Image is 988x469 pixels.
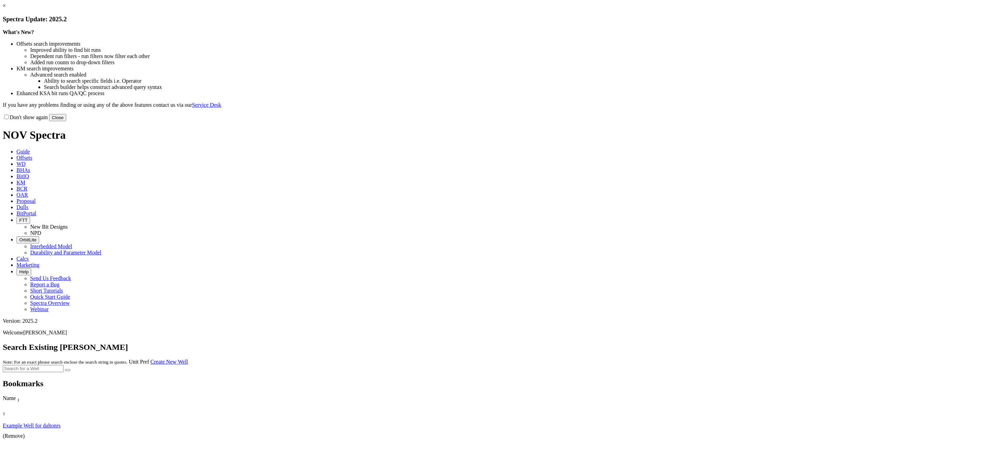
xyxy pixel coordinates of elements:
h1: NOV Spectra [3,129,985,141]
a: Durability and Parameter Model [30,250,102,255]
a: Quick Start Guide [30,294,70,300]
span: BCR [16,186,27,192]
p: Welcome [3,330,985,336]
span: Sort None [3,409,5,415]
span: Offsets [16,155,32,161]
span: Help [19,269,28,274]
div: Column Menu [3,416,37,423]
a: (Remove) [3,433,25,439]
li: Added run counts to drop-down filters [30,59,985,66]
sub: 1 [17,397,20,402]
small: Note: For an exact phrase search enclose the search string in quotes. [3,359,127,365]
label: Don't show again [3,114,48,120]
a: Short Tutorials [30,288,63,294]
span: BitIQ [16,173,29,179]
a: × [3,3,6,9]
span: [PERSON_NAME] [23,330,67,335]
button: Close [49,114,66,121]
li: Ability to search specific fields i.e. Operator [44,78,985,84]
input: Don't show again [4,115,9,119]
a: Create New Well [151,359,188,365]
span: Name [3,395,16,401]
span: Dulls [16,204,28,210]
div: Sort None [3,395,940,409]
div: Column Menu [3,403,940,409]
span: Calcs [16,256,29,262]
li: Search builder helps construct advanced query syntax [44,84,985,90]
li: Dependent run filters - run filters now filter each other [30,53,985,59]
a: Report a Bug [30,282,59,287]
span: BitPortal [16,210,36,216]
input: Search for a Well [3,365,63,372]
li: KM search improvements [16,66,985,72]
a: New Bit Designs [30,224,68,230]
li: Enhanced KSA bit runs QA/QC process [16,90,985,96]
span: WD [16,161,26,167]
span: Guide [16,149,30,155]
span: OAR [16,192,28,198]
span: KM [16,180,25,185]
a: Service Desk [192,102,221,108]
span: Marketing [16,262,39,268]
a: Webinar [30,306,49,312]
span: FTT [19,218,27,223]
h2: Search Existing [PERSON_NAME] [3,343,985,352]
li: Advanced search enabled [30,72,985,78]
span: OrbitLite [19,237,36,242]
a: Example Well for daltonrs [3,423,61,428]
li: Improved ability to find bit runs [30,47,985,53]
span: BHAs [16,167,30,173]
a: Spectra Overview [30,300,70,306]
p: If you have any problems finding or using any of the above features contact us via our [3,102,985,108]
a: Unit Pref [129,359,149,365]
sub: 1 [3,411,5,416]
span: Sort None [17,395,20,401]
h3: Spectra Update: 2025.2 [3,15,985,23]
a: Send Us Feedback [30,275,71,281]
span: Proposal [16,198,36,204]
div: Sort None [3,409,37,423]
div: Sort None [3,395,940,403]
div: Sort None [3,409,37,416]
h2: Bookmarks [3,379,985,388]
div: Version: 2025.2 [3,318,985,324]
li: Offsets search improvements [16,41,985,47]
a: Interbedded Model [30,243,72,249]
a: NPD [30,230,41,236]
strong: What's New? [3,29,34,35]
